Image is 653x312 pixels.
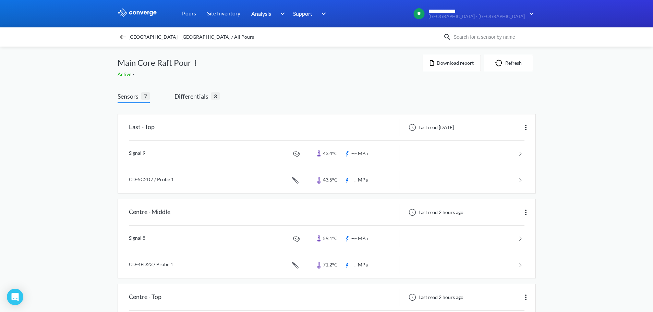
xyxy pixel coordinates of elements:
[405,208,465,216] div: Last read 2 hours ago
[428,14,525,19] span: [GEOGRAPHIC_DATA] - [GEOGRAPHIC_DATA]
[129,32,254,42] span: [GEOGRAPHIC_DATA] - [GEOGRAPHIC_DATA] / All Pours
[7,289,23,305] div: Open Intercom Messenger
[118,56,191,69] span: Main Core Raft Pour
[251,9,271,18] span: Analysis
[141,92,150,100] span: 7
[484,55,533,71] button: Refresh
[405,293,465,301] div: Last read 2 hours ago
[133,71,136,77] span: -
[191,59,199,67] img: more.svg
[522,123,530,132] img: more.svg
[525,10,536,18] img: downArrow.svg
[495,60,505,66] img: icon-refresh.svg
[211,92,220,100] span: 3
[129,288,161,306] div: Centre - Top
[522,208,530,216] img: more.svg
[118,8,157,17] img: logo_ewhite.svg
[405,123,456,132] div: Last read [DATE]
[451,33,534,41] input: Search for a sensor by name
[129,118,155,136] div: East - Top
[430,60,434,66] img: icon-file.svg
[522,293,530,301] img: more.svg
[118,91,141,101] span: Sensors
[119,33,127,41] img: backspace.svg
[443,33,451,41] img: icon-search.svg
[118,71,133,77] span: Active
[276,10,287,18] img: downArrow.svg
[129,203,170,221] div: Centre - Middle
[317,10,328,18] img: downArrow.svg
[174,91,211,101] span: Differentials
[423,55,481,71] button: Download report
[293,9,312,18] span: Support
